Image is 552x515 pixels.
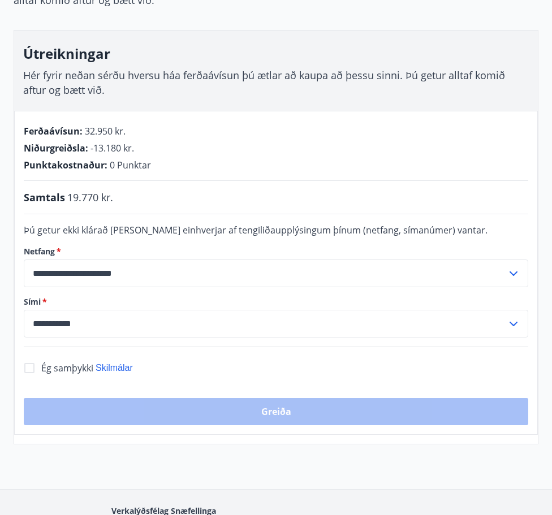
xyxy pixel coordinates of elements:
[23,44,529,63] h3: Útreikningar
[67,190,113,205] span: 19.770 kr.
[110,159,151,171] span: 0 Punktar
[24,296,528,308] label: Sími
[24,125,83,137] span: Ferðaávísun :
[90,142,134,154] span: -13.180 kr.
[96,363,133,373] span: Skilmálar
[24,246,528,257] label: Netfang
[24,159,107,171] span: Punktakostnaður :
[24,190,65,205] span: Samtals
[85,125,126,137] span: 32.950 kr.
[23,68,505,97] span: Hér fyrir neðan sérðu hversu háa ferðaávísun þú ætlar að kaupa að þessu sinni. Þú getur alltaf ko...
[96,362,133,374] button: Skilmálar
[41,362,93,374] span: Ég samþykki
[24,142,88,154] span: Niðurgreiðsla :
[24,224,488,236] span: Þú getur ekki klárað [PERSON_NAME] einhverjar af tengiliðaupplýsingum þínum (netfang, símanúmer) ...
